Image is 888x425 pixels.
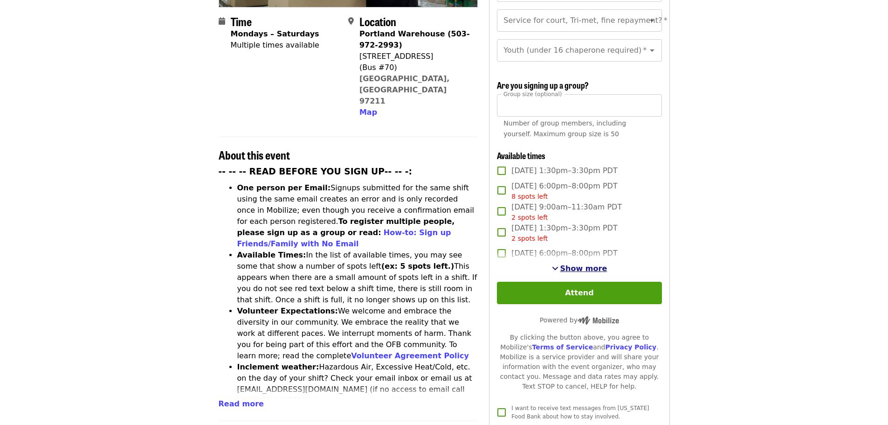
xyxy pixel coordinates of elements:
a: Terms of Service [532,343,593,351]
div: Multiple times available [231,40,319,51]
strong: Portland Warehouse (503-972-2993) [359,29,470,49]
span: Available times [497,149,545,161]
i: calendar icon [219,17,225,26]
span: 2 spots left [511,214,548,221]
a: [GEOGRAPHIC_DATA], [GEOGRAPHIC_DATA] 97211 [359,74,450,105]
strong: Mondays – Saturdays [231,29,319,38]
span: Location [359,13,396,29]
li: Hazardous Air, Excessive Heat/Cold, etc. on the day of your shift? Check your email inbox or emai... [237,362,478,418]
span: Number of group members, including yourself. Maximum group size is 50 [503,119,626,138]
button: Map [359,107,377,118]
span: Map [359,108,377,117]
span: Show more [560,264,607,273]
li: Signups submitted for the same shift using the same email creates an error and is only recorded o... [237,182,478,250]
button: Open [646,44,659,57]
div: [STREET_ADDRESS] [359,51,470,62]
span: Group size (optional) [503,91,562,97]
img: Powered by Mobilize [578,316,619,325]
li: In the list of available times, you may see some that show a number of spots left This appears wh... [237,250,478,306]
button: Open [646,14,659,27]
div: (Bus #70) [359,62,470,73]
button: Read more [219,398,264,410]
button: See more timeslots [552,263,607,274]
li: We welcome and embrace the diversity in our community. We embrace the reality that we work at dif... [237,306,478,362]
strong: Available Times: [237,251,306,259]
span: Powered by [540,316,619,324]
span: [DATE] 6:00pm–8:00pm PDT [511,248,617,259]
strong: Inclement weather: [237,362,319,371]
span: About this event [219,146,290,163]
span: Read more [219,399,264,408]
span: [DATE] 1:30pm–3:30pm PDT [511,165,617,176]
strong: To register multiple people, please sign up as a group or read: [237,217,455,237]
span: I want to receive text messages from [US_STATE] Food Bank about how to stay involved. [511,405,649,420]
strong: -- -- -- READ BEFORE YOU SIGN UP-- -- -: [219,167,413,176]
a: Volunteer Agreement Policy [351,351,469,360]
i: map-marker-alt icon [348,17,354,26]
a: Privacy Policy [605,343,656,351]
strong: One person per Email: [237,183,331,192]
strong: (ex: 5 spots left.) [381,262,454,271]
span: 2 spots left [511,235,548,242]
span: [DATE] 6:00pm–8:00pm PDT [511,181,617,202]
span: 8 spots left [511,193,548,200]
a: How-to: Sign up Friends/Family with No Email [237,228,451,248]
div: By clicking the button above, you agree to Mobilize's and . Mobilize is a service provider and wi... [497,333,661,391]
span: [DATE] 9:00am–11:30am PDT [511,202,622,223]
button: Attend [497,282,661,304]
strong: Volunteer Expectations: [237,307,338,315]
span: [DATE] 1:30pm–3:30pm PDT [511,223,617,244]
input: [object Object] [497,94,661,117]
span: Are you signing up a group? [497,79,589,91]
span: Time [231,13,252,29]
